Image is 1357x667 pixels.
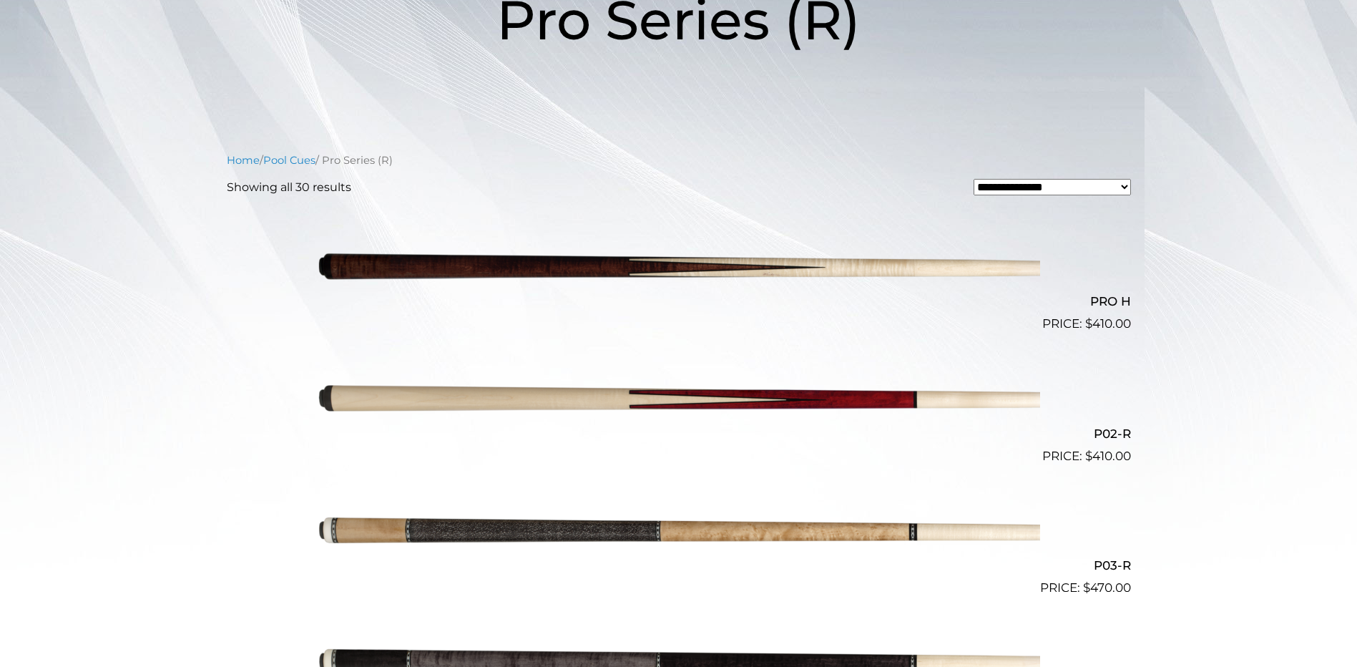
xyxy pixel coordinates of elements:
[1085,449,1131,463] bdi: 410.00
[227,552,1131,579] h2: P03-R
[227,154,260,167] a: Home
[227,420,1131,447] h2: P02-R
[227,288,1131,315] h2: PRO H
[263,154,315,167] a: Pool Cues
[227,179,351,196] p: Showing all 30 results
[1083,580,1131,595] bdi: 470.00
[318,472,1040,592] img: P03-R
[227,339,1131,465] a: P02-R $410.00
[318,208,1040,328] img: PRO H
[227,208,1131,333] a: PRO H $410.00
[1085,316,1092,331] span: $
[227,152,1131,168] nav: Breadcrumb
[318,339,1040,459] img: P02-R
[974,179,1131,195] select: Shop order
[1085,449,1092,463] span: $
[1083,580,1090,595] span: $
[227,472,1131,598] a: P03-R $470.00
[1085,316,1131,331] bdi: 410.00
